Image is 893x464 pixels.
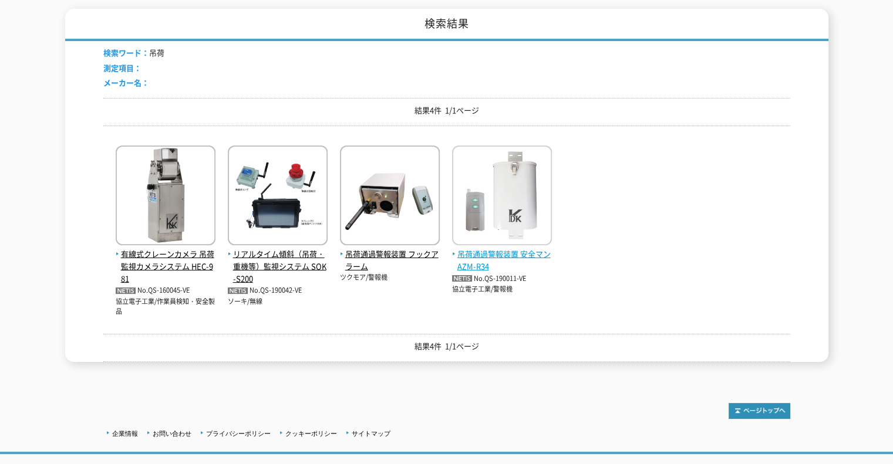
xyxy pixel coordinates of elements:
[452,248,552,273] span: 吊荷通過警報装置 安全マン AZM-R34
[103,340,790,353] p: 結果4件 1/1ページ
[103,104,790,117] p: 結果4件 1/1ページ
[340,145,440,248] img: フックアラーム
[452,273,552,285] p: No.QS-190011-VE
[352,430,390,437] a: サイトマップ
[340,248,440,273] span: 吊荷通過警報装置 フックアラーム
[340,273,440,283] p: ツクモア/警報機
[452,145,552,248] img: AZM-R34
[116,236,215,285] a: 有線式クレーンカメラ 吊荷監視カメラシステム HEC-981
[103,47,164,59] li: 吊荷
[65,9,828,41] h1: 検索結果
[153,430,191,437] a: お問い合わせ
[340,236,440,272] a: 吊荷通過警報装置 フックアラーム
[729,403,790,419] img: トップページへ
[228,297,328,307] p: ソーキ/無線
[228,248,328,285] span: リアルタイム傾斜（吊荷・重機等）監視システム SOK-S200
[116,285,215,297] p: No.QS-160045-VE
[285,430,337,437] a: クッキーポリシー
[103,77,149,88] span: メーカー名：
[103,62,141,73] span: 測定項目：
[452,285,552,294] p: 協立電子工業/警報機
[112,430,138,437] a: 企業情報
[228,145,328,248] img: SOK-S200
[228,236,328,285] a: リアルタイム傾斜（吊荷・重機等）監視システム SOK-S200
[228,285,328,297] p: No.QS-190042-VE
[452,236,552,272] a: 吊荷通過警報装置 安全マン AZM-R34
[103,47,149,58] span: 検索ワード：
[206,430,271,437] a: プライバシーポリシー
[116,297,215,316] p: 協立電子工業/作業員検知・安全製品
[116,248,215,285] span: 有線式クレーンカメラ 吊荷監視カメラシステム HEC-981
[116,145,215,248] img: HEC-981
